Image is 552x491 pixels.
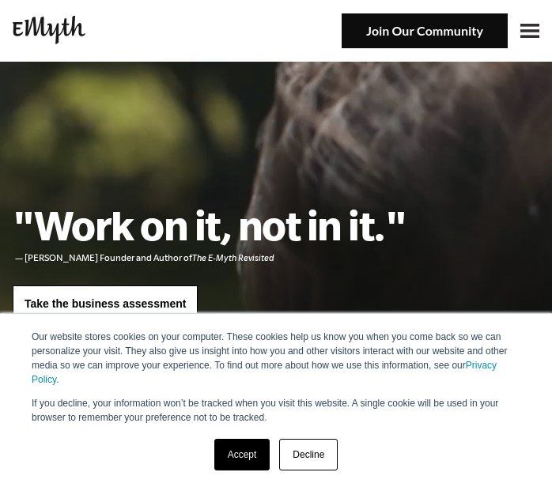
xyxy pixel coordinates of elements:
a: Take the business assessment [13,285,198,323]
h1: "Work on it, not in it." [13,201,539,250]
p: Our website stores cookies on your computer. These cookies help us know you when you come back so... [32,330,520,387]
img: EMyth [13,16,85,43]
a: Accept [214,439,270,470]
a: Decline [279,439,338,470]
p: If you decline, your information won’t be tracked when you visit this website. A single cookie wi... [32,396,520,425]
img: Join Our Community [342,13,508,49]
img: Open Menu [520,24,539,38]
span: Take the business assessment [25,297,186,310]
i: The E-Myth Revisited [192,252,274,262]
li: [PERSON_NAME] Founder and Author of [25,250,539,265]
